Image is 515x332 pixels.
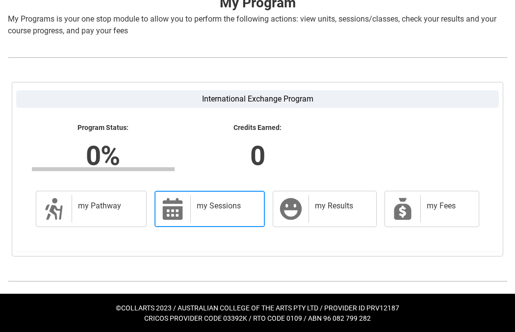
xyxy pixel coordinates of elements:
[8,277,507,285] img: REDU_GREY_LINE
[197,201,255,211] h2: my Sessions
[36,191,147,227] a: my Pathway
[78,201,136,211] h2: my Pathway
[8,14,496,35] span: My Programs is your one stop module to allow you to perform the following actions: view units, se...
[427,201,469,211] h2: my Fees
[8,53,507,62] img: REDU_GREY_LINE
[42,197,66,221] span: Description of icon when needed
[154,191,265,227] a: my Sessions
[16,90,499,108] label: International Exchange Program
[385,191,479,227] a: my Fees
[391,197,414,221] span: My Payments
[315,201,366,211] h2: my Results
[32,124,175,132] lightning-formatted-text: Program Status:
[136,135,379,176] lightning-formatted-number: 0
[273,191,377,227] a: my Results
[32,167,175,171] div: Progress Bar
[186,124,329,132] lightning-formatted-text: Credits Earned:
